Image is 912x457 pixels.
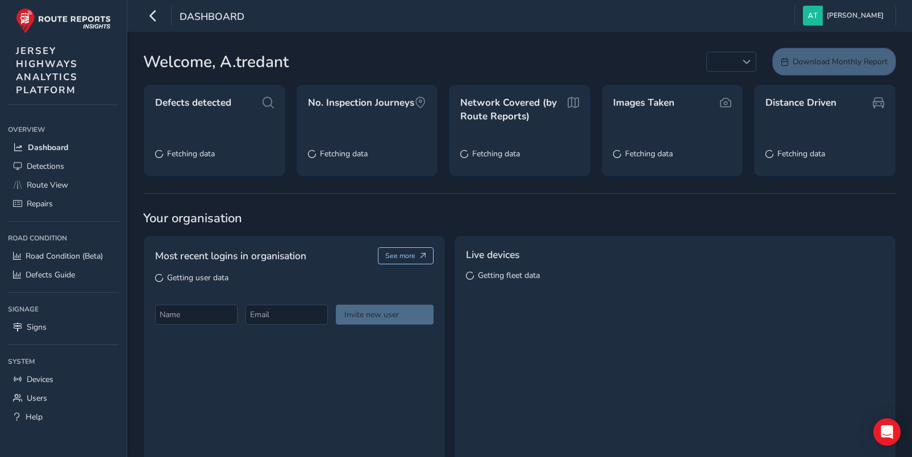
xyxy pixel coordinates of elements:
span: Distance Driven [765,96,836,110]
span: Most recent logins in organisation [155,248,306,263]
div: Open Intercom Messenger [873,418,901,446]
a: Devices [8,370,119,389]
button: See more [378,247,434,264]
span: Welcome, A.tredant [143,50,289,74]
span: Network Covered (by Route Reports) [460,96,567,123]
span: Getting user data [167,272,228,283]
input: Name [155,305,238,325]
span: [PERSON_NAME] [827,6,884,26]
span: Fetching data [777,148,825,159]
span: Fetching data [625,148,673,159]
button: [PERSON_NAME] [803,6,888,26]
span: Help [26,412,43,422]
a: Detections [8,157,119,176]
span: Route View [27,180,68,190]
span: Getting fleet data [478,270,540,281]
span: Users [27,393,47,404]
span: Fetching data [167,148,215,159]
span: JERSEY HIGHWAYS ANALYTICS PLATFORM [16,44,78,97]
a: Users [8,389,119,408]
span: Defects Guide [26,269,75,280]
img: diamond-layout [803,6,823,26]
span: Live devices [466,247,519,262]
span: Fetching data [320,148,368,159]
input: Email [245,305,328,325]
span: Detections [27,161,64,172]
div: Overview [8,121,119,138]
a: Route View [8,176,119,194]
span: Signs [27,322,47,333]
a: Road Condition (Beta) [8,247,119,265]
a: Help [8,408,119,426]
div: Signage [8,301,119,318]
span: No. Inspection Journeys [308,96,414,110]
a: Dashboard [8,138,119,157]
div: Road Condition [8,230,119,247]
span: Devices [27,374,53,385]
span: Images Taken [613,96,674,110]
a: Signs [8,318,119,336]
span: Dashboard [28,142,68,153]
span: See more [385,251,415,260]
span: Dashboard [180,10,244,26]
a: Repairs [8,194,119,213]
div: System [8,353,119,370]
span: Road Condition (Beta) [26,251,103,261]
span: Fetching data [472,148,520,159]
img: rr logo [16,8,111,34]
a: Defects Guide [8,265,119,284]
span: Repairs [27,198,53,209]
span: Defects detected [155,96,231,110]
span: Your organisation [143,210,896,227]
